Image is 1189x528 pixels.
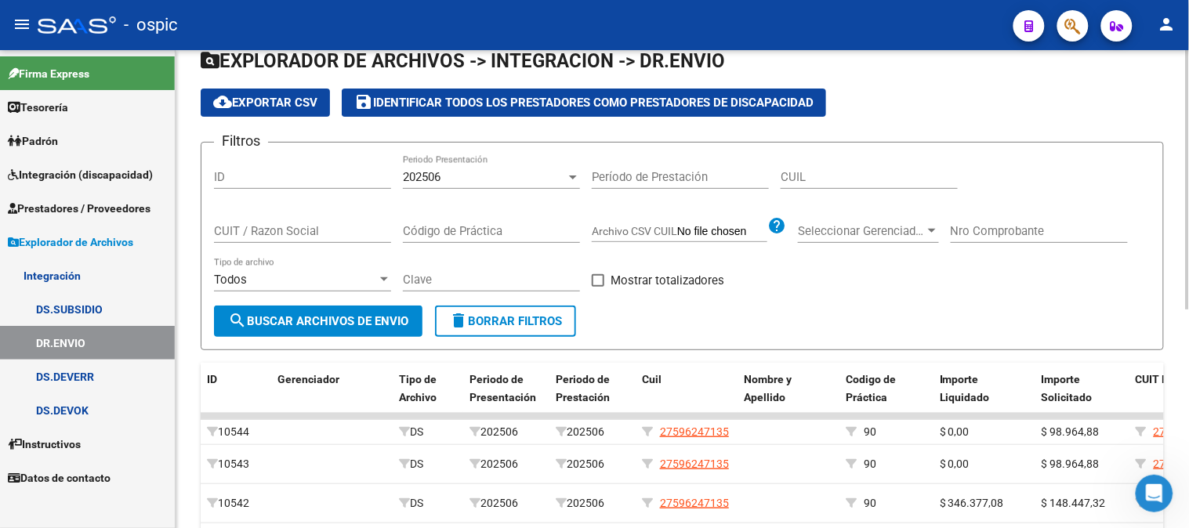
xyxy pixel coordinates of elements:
span: Exportar CSV [213,96,317,110]
div: 202506 [469,423,543,441]
span: $ 0,00 [940,425,970,438]
div: 10542 [207,494,265,512]
span: Periodo de Presentación [469,373,536,403]
div: 10543 [207,455,265,473]
span: $ 98.964,88 [1042,457,1100,470]
button: Exportar CSV [201,89,330,117]
span: Identificar todos los Prestadores como Prestadores de Discapacidad [354,96,814,110]
mat-icon: menu [13,15,31,34]
p: Necesitás ayuda? [31,191,282,218]
span: $ 346.377,08 [940,497,1004,509]
span: Mostrar totalizadores [611,271,724,290]
span: EXPLORADOR DE ARCHIVOS -> INTEGRACION -> DR.ENVIO [201,50,725,72]
span: Prestadores / Proveedores [8,200,150,217]
span: 90 [864,497,876,509]
span: 90 [864,425,876,438]
h3: Filtros [214,130,268,152]
datatable-header-cell: Tipo de Archivo [393,363,463,414]
span: Importe Liquidado [940,373,990,403]
span: Inicio [62,423,96,434]
datatable-header-cell: Importe Liquidado [933,363,1035,414]
span: Archivo CSV CUIL [592,225,677,237]
div: 202506 [469,455,543,473]
span: 202506 [403,170,440,184]
button: Identificar todos los Prestadores como Prestadores de Discapacidad [342,89,826,117]
span: Explorador de Archivos [8,233,133,251]
datatable-header-cell: Nombre y Apellido [738,363,839,414]
span: $ 98.964,88 [1042,425,1100,438]
span: Instructivos [8,436,81,453]
mat-icon: person [1158,15,1176,34]
span: 27596247135 [660,457,729,470]
span: Datos de contacto [8,469,111,486]
span: Buscar Archivos de Envio [228,314,408,328]
button: Buscar Archivos de Envio [214,306,422,337]
datatable-header-cell: Periodo de Prestación [549,363,636,414]
span: Integración (discapacidad) [8,166,153,183]
span: Gerenciador [277,373,339,385]
span: Importe Solicitado [1042,373,1093,403]
datatable-header-cell: Importe Solicitado [1035,363,1129,414]
iframe: Intercom live chat [1136,475,1173,512]
span: Cuil [642,373,662,385]
span: Firma Express [8,65,89,82]
mat-icon: delete [449,311,468,330]
span: 27596247135 [660,425,729,438]
datatable-header-cell: Codigo de Práctica [839,363,933,414]
div: DS [399,455,457,473]
div: Envíanos un mensaje [16,237,298,280]
datatable-header-cell: Cuil [636,363,738,414]
mat-icon: save [354,92,373,111]
div: DS [399,494,457,512]
span: $ 148.447,32 [1042,497,1106,509]
span: Nombre y Apellido [744,373,792,403]
datatable-header-cell: Periodo de Presentación [463,363,549,414]
span: Padrón [8,132,58,150]
span: Seleccionar Gerenciador [798,224,925,238]
div: 202506 [556,494,629,512]
span: Tesorería [8,99,68,116]
datatable-header-cell: ID [201,363,271,414]
button: Borrar Filtros [435,306,576,337]
span: 27596247135 [660,497,729,509]
span: Codigo de Práctica [846,373,896,403]
span: Todos [214,273,247,287]
div: 202506 [469,494,543,512]
p: Hola! [GEOGRAPHIC_DATA] [31,111,282,191]
span: ID [207,373,217,385]
datatable-header-cell: Gerenciador [271,363,393,414]
input: Archivo CSV CUIL [677,225,767,239]
span: $ 0,00 [940,457,970,470]
span: Tipo de Archivo [399,373,437,403]
mat-icon: cloud_download [213,92,232,111]
span: 90 [864,457,876,470]
div: 202506 [556,423,629,441]
mat-icon: search [228,311,247,330]
div: Envíanos un mensaje [32,251,262,267]
div: 202506 [556,455,629,473]
span: Mensajes [209,423,260,434]
button: Mensajes [157,384,314,447]
div: 10544 [207,423,265,441]
span: - ospic [124,8,178,42]
span: Periodo de Prestación [556,373,610,403]
mat-icon: help [767,216,786,235]
span: Borrar Filtros [449,314,562,328]
div: DS [399,423,457,441]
